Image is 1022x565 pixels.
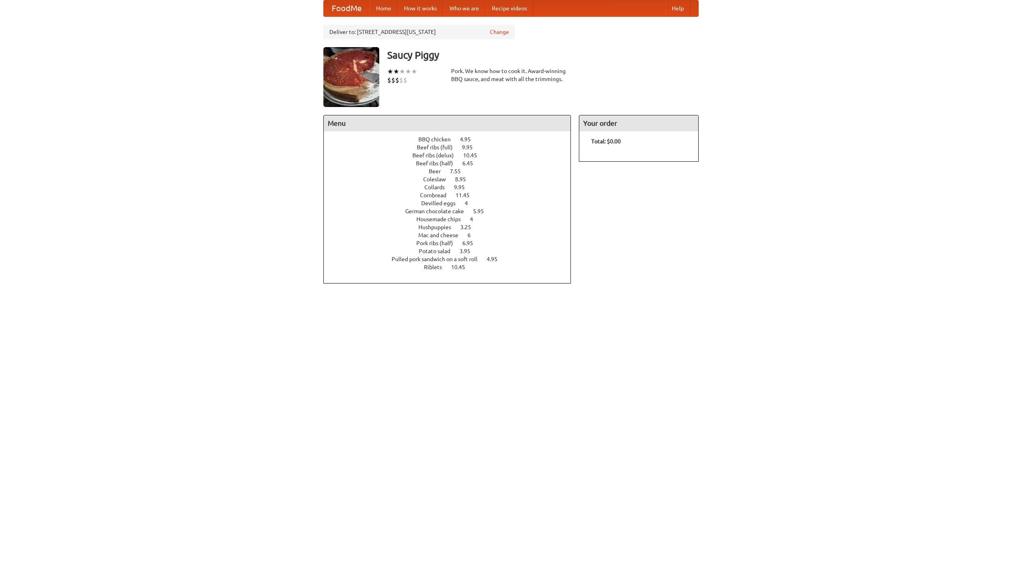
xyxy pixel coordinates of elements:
a: Devilled eggs 4 [421,200,483,206]
span: 5.95 [473,208,492,214]
span: Beef ribs (delux) [412,152,462,159]
span: Devilled eggs [421,200,463,206]
span: Pork ribs (half) [416,240,461,246]
a: Change [490,28,509,36]
span: 3.25 [460,224,479,230]
span: 6 [467,232,479,238]
a: How it works [398,0,443,16]
a: Collards 9.95 [424,184,479,190]
h4: Your order [579,115,698,131]
li: ★ [393,67,399,76]
span: Hushpuppies [418,224,459,230]
a: Home [370,0,398,16]
a: Riblets 10.45 [424,264,480,270]
a: Mac and cheese 6 [418,232,485,238]
div: Deliver to: [STREET_ADDRESS][US_STATE] [323,25,515,39]
a: Beef ribs (full) 9.95 [417,144,487,151]
span: Cornbread [420,192,454,198]
span: Riblets [424,264,450,270]
li: ★ [399,67,405,76]
span: Mac and cheese [418,232,466,238]
a: Potato salad 3.95 [419,248,485,254]
a: Beef ribs (half) 6.45 [416,160,488,167]
span: 10.45 [451,264,473,270]
span: German chocolate cake [405,208,472,214]
a: Housemade chips 4 [416,216,488,222]
a: Beer 7.55 [429,168,475,174]
span: 6.45 [462,160,481,167]
span: Beer [429,168,449,174]
span: 9.95 [462,144,481,151]
span: 8.95 [455,176,474,182]
a: Who we are [443,0,485,16]
span: 11.45 [456,192,477,198]
a: German chocolate cake 5.95 [405,208,499,214]
a: Beef ribs (delux) 10.45 [412,152,492,159]
a: Recipe videos [485,0,533,16]
span: Pulled pork sandwich on a soft roll [392,256,485,262]
span: 4 [465,200,476,206]
span: Housemade chips [416,216,469,222]
span: Beef ribs (half) [416,160,461,167]
li: ★ [387,67,393,76]
a: FoodMe [324,0,370,16]
li: ★ [411,67,417,76]
a: Cornbread 11.45 [420,192,484,198]
span: 4 [470,216,481,222]
li: $ [387,76,391,85]
a: Hushpuppies 3.25 [418,224,486,230]
a: BBQ chicken 4.95 [418,136,485,143]
li: ★ [405,67,411,76]
b: Total: $0.00 [591,138,621,145]
span: 3.95 [460,248,478,254]
a: Pork ribs (half) 6.95 [416,240,488,246]
li: $ [391,76,395,85]
span: Coleslaw [423,176,454,182]
a: Pulled pork sandwich on a soft roll 4.95 [392,256,512,262]
span: 4.95 [487,256,505,262]
span: Collards [424,184,453,190]
h4: Menu [324,115,570,131]
li: $ [399,76,403,85]
span: 10.45 [463,152,485,159]
img: angular.jpg [323,47,379,107]
span: Potato salad [419,248,458,254]
span: 9.95 [454,184,473,190]
span: Beef ribs (full) [417,144,461,151]
a: Help [665,0,690,16]
span: 7.55 [450,168,469,174]
div: Pork. We know how to cook it. Award-winning BBQ sauce, and meat with all the trimmings. [451,67,571,83]
a: Coleslaw 8.95 [423,176,481,182]
li: $ [395,76,399,85]
h3: Saucy Piggy [387,47,699,63]
span: 4.95 [460,136,479,143]
span: 6.95 [462,240,481,246]
span: BBQ chicken [418,136,459,143]
li: $ [403,76,407,85]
